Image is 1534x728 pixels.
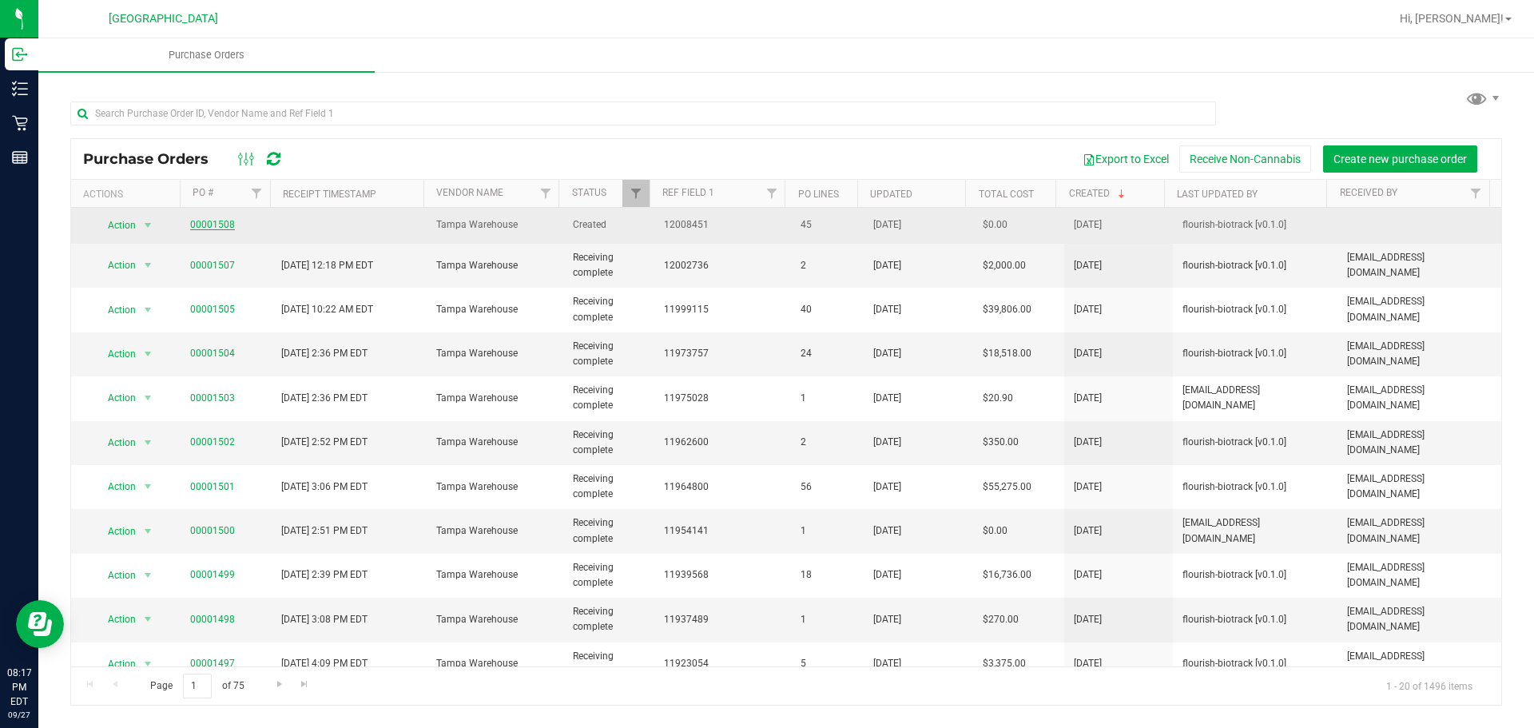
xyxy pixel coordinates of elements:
[281,567,368,583] span: [DATE] 2:39 PM EDT
[573,515,645,546] span: Receiving complete
[193,187,213,198] a: PO #
[190,481,235,492] a: 00001501
[1069,188,1128,199] a: Created
[1333,153,1467,165] span: Create new purchase order
[1347,250,1492,280] span: [EMAIL_ADDRESS][DOMAIN_NAME]
[873,435,901,450] span: [DATE]
[664,435,781,450] span: 11962600
[573,560,645,591] span: Receiving complete
[801,567,854,583] span: 18
[190,436,235,448] a: 00001502
[436,258,554,273] span: Tampa Warehouse
[983,346,1031,361] span: $18,518.00
[622,180,649,207] a: Filter
[983,391,1013,406] span: $20.90
[664,302,781,317] span: 11999115
[137,674,257,698] span: Page of 75
[7,709,31,721] p: 09/27
[281,302,373,317] span: [DATE] 10:22 AM EDT
[190,304,235,315] a: 00001505
[664,612,781,627] span: 11937489
[1182,656,1327,671] span: flourish-biotrack [v0.1.0]
[1074,258,1102,273] span: [DATE]
[281,258,373,273] span: [DATE] 12:18 PM EDT
[436,656,554,671] span: Tampa Warehouse
[1373,674,1485,698] span: 1 - 20 of 1496 items
[190,348,235,359] a: 00001504
[801,479,854,495] span: 56
[137,653,157,675] span: select
[281,479,368,495] span: [DATE] 3:06 PM EDT
[573,217,645,233] span: Created
[190,392,235,404] a: 00001503
[436,217,554,233] span: Tampa Warehouse
[979,189,1034,200] a: Total Cost
[1182,612,1327,627] span: flourish-biotrack [v0.1.0]
[93,564,137,587] span: Action
[137,214,157,237] span: select
[873,656,901,671] span: [DATE]
[664,656,781,671] span: 11923054
[573,649,645,679] span: Receiving complete
[1347,428,1492,458] span: [EMAIL_ADDRESS][DOMAIN_NAME]
[12,149,28,165] inline-svg: Reports
[664,523,781,539] span: 11954141
[532,180,558,207] a: Filter
[93,520,137,543] span: Action
[1074,612,1102,627] span: [DATE]
[1074,217,1102,233] span: [DATE]
[1340,187,1397,198] a: Received By
[281,656,368,671] span: [DATE] 4:09 PM EDT
[873,523,901,539] span: [DATE]
[664,479,781,495] span: 11964800
[870,189,912,200] a: Updated
[1182,346,1327,361] span: flourish-biotrack [v0.1.0]
[1177,189,1258,200] a: Last Updated By
[436,523,554,539] span: Tampa Warehouse
[873,479,901,495] span: [DATE]
[1347,515,1492,546] span: [EMAIL_ADDRESS][DOMAIN_NAME]
[1074,346,1102,361] span: [DATE]
[190,525,235,536] a: 00001500
[70,101,1216,125] input: Search Purchase Order ID, Vendor Name and Ref Field 1
[436,567,554,583] span: Tampa Warehouse
[983,479,1031,495] span: $55,275.00
[190,658,235,669] a: 00001497
[1182,383,1327,413] span: [EMAIL_ADDRESS][DOMAIN_NAME]
[573,250,645,280] span: Receiving complete
[801,346,854,361] span: 24
[1182,515,1327,546] span: [EMAIL_ADDRESS][DOMAIN_NAME]
[1074,435,1102,450] span: [DATE]
[573,471,645,502] span: Receiving complete
[137,475,157,498] span: select
[664,217,781,233] span: 12008451
[873,391,901,406] span: [DATE]
[137,564,157,587] span: select
[801,435,854,450] span: 2
[268,674,291,695] a: Go to the next page
[664,258,781,273] span: 12002736
[93,608,137,631] span: Action
[93,254,137,276] span: Action
[283,189,376,200] a: Receipt Timestamp
[1179,145,1311,173] button: Receive Non-Cannabis
[147,48,266,62] span: Purchase Orders
[281,435,368,450] span: [DATE] 2:52 PM EDT
[93,653,137,675] span: Action
[1072,145,1179,173] button: Export to Excel
[281,612,368,627] span: [DATE] 3:08 PM EDT
[190,614,235,625] a: 00001498
[183,674,212,698] input: 1
[664,391,781,406] span: 11975028
[137,608,157,631] span: select
[1182,479,1327,495] span: flourish-biotrack [v0.1.0]
[137,299,157,321] span: select
[1347,339,1492,369] span: [EMAIL_ADDRESS][DOMAIN_NAME]
[573,604,645,635] span: Receiving complete
[137,387,157,409] span: select
[83,150,225,168] span: Purchase Orders
[983,523,1007,539] span: $0.00
[573,339,645,369] span: Receiving complete
[436,391,554,406] span: Tampa Warehouse
[801,523,854,539] span: 1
